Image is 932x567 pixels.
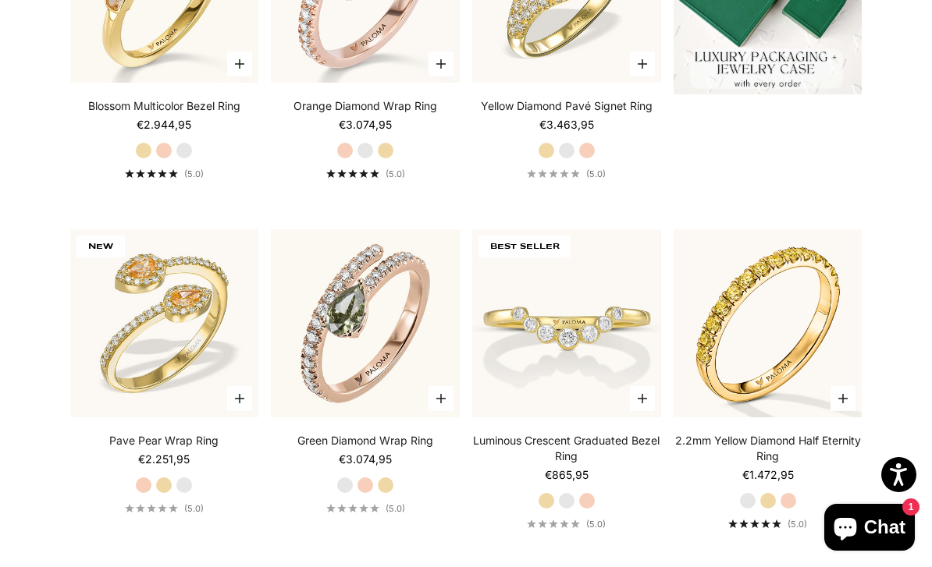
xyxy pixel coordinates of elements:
[184,503,204,514] span: (5.0)
[674,229,863,418] img: #YellowGold
[545,467,589,483] sale-price: €865,95
[820,504,920,555] inbox-online-store-chat: Shopify online store chat
[481,98,653,114] a: Yellow Diamond Pavé Signet Ring
[339,452,392,467] sale-price: €3.074,95
[76,236,125,257] span: NEW
[137,117,191,133] sale-price: €2.944,95
[125,504,178,512] div: 5.0 out of 5.0 stars
[674,433,863,464] a: 2.2mm Yellow Diamond Half Eternity Ring
[586,519,606,530] span: (5.0)
[109,433,219,448] a: Pave Pear Wrap Ring
[88,98,240,114] a: Blossom Multicolor Bezel Ring
[539,117,594,133] sale-price: €3.463,95
[527,519,606,530] a: 5.0 out of 5.0 stars(5.0)
[125,503,204,514] a: 5.0 out of 5.0 stars(5.0)
[386,503,405,514] span: (5.0)
[326,504,379,512] div: 5.0 out of 5.0 stars
[293,98,437,114] a: Orange Diamond Wrap Ring
[788,519,807,530] span: (5.0)
[125,168,204,179] a: 5.0 out of 5.0 stars(5.0)
[138,452,190,467] sale-price: €2.251,95
[742,467,794,483] sale-price: €1.472,95
[326,169,379,178] div: 5.0 out of 5.0 stars
[527,169,580,178] div: 5.0 out of 5.0 stars
[125,169,178,178] div: 5.0 out of 5.0 stars
[472,433,661,464] a: Luminous Crescent Graduated Bezel Ring
[527,168,606,179] a: 5.0 out of 5.0 stars(5.0)
[339,117,392,133] sale-price: €3.074,95
[386,168,405,179] span: (5.0)
[586,168,606,179] span: (5.0)
[527,519,580,528] div: 5.0 out of 5.0 stars
[70,229,259,418] img: #YellowGold
[326,503,405,514] a: 5.0 out of 5.0 stars(5.0)
[478,236,571,257] span: BEST SELLER
[472,229,661,418] img: #YellowGold
[728,519,807,530] a: 5.0 out of 5.0 stars(5.0)
[271,229,460,418] img: #RoseGold
[326,168,405,179] a: 5.0 out of 5.0 stars(5.0)
[297,433,433,448] a: Green Diamond Wrap Ring
[728,519,781,528] div: 5.0 out of 5.0 stars
[184,168,204,179] span: (5.0)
